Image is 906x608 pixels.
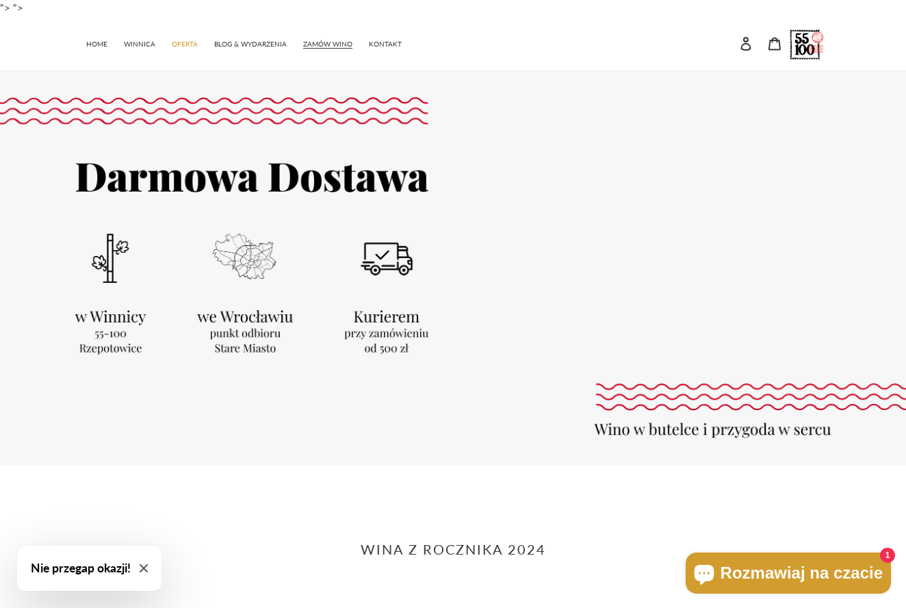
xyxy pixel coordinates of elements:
[172,40,198,49] span: OFERTA
[80,541,826,557] h2: WINA Z ROCZNIKA 2024
[296,33,359,53] a: ZAMÓW WINO
[86,40,107,49] span: HOME
[79,33,114,53] a: HOME
[362,33,409,53] a: KONTAKT
[214,40,287,49] span: BLOG & WYDARZENIA
[303,40,352,49] span: ZAMÓW WINO
[369,40,402,49] span: KONTAKT
[117,33,162,53] a: WINNICA
[207,33,294,53] a: BLOG & WYDARZENIA
[124,40,155,49] span: WINNICA
[682,553,895,597] inbox-online-store-chat: Czat w sklepie online Shopify
[165,33,205,53] a: OFERTA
